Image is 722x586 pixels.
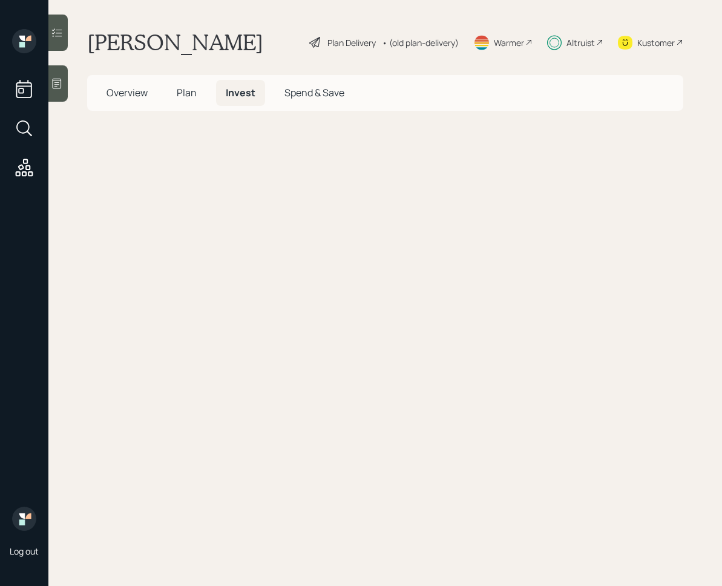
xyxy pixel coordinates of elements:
div: • (old plan-delivery) [382,36,459,49]
span: Invest [226,86,255,99]
div: Plan Delivery [327,36,376,49]
h1: [PERSON_NAME] [87,29,263,56]
div: Kustomer [637,36,675,49]
div: Warmer [494,36,524,49]
img: retirable_logo.png [12,507,36,531]
span: Overview [107,86,148,99]
div: Log out [10,545,39,557]
div: Altruist [566,36,595,49]
span: Plan [177,86,197,99]
span: Spend & Save [284,86,344,99]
